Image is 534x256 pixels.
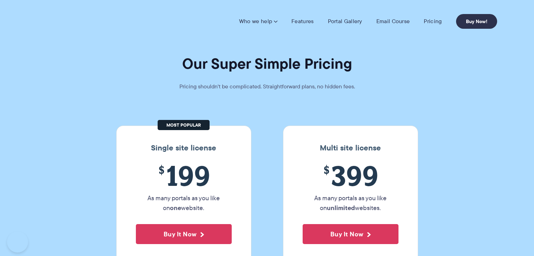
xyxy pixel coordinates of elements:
h3: Multi site license [290,143,411,153]
button: Buy It Now [136,224,232,244]
p: As many portals as you like on website. [136,193,232,213]
a: Buy Now! [456,14,497,29]
p: As many portals as you like on websites. [303,193,398,213]
a: Portal Gallery [328,18,362,25]
p: Pricing shouldn't be complicated. Straightforward plans, no hidden fees. [162,82,373,92]
span: 399 [303,160,398,191]
span: 199 [136,160,232,191]
a: Email Course [376,18,410,25]
a: Features [291,18,314,25]
h3: Single site license [124,143,244,153]
strong: unlimited [327,203,355,213]
strong: one [170,203,181,213]
a: Who we help [239,18,277,25]
a: Pricing [424,18,442,25]
button: Buy It Now [303,224,398,244]
iframe: Toggle Customer Support [7,231,28,252]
